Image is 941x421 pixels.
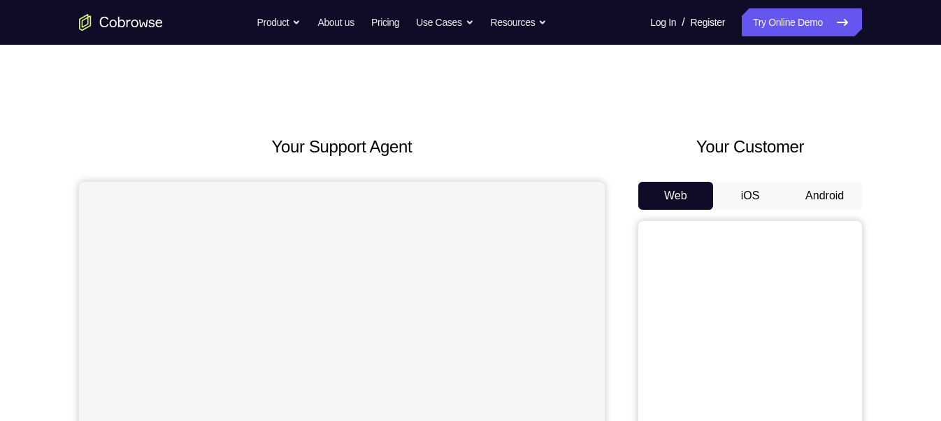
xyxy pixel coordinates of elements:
[257,8,301,36] button: Product
[650,8,676,36] a: Log In
[691,8,725,36] a: Register
[713,182,788,210] button: iOS
[682,14,684,31] span: /
[79,14,163,31] a: Go to the home page
[317,8,354,36] a: About us
[491,8,547,36] button: Resources
[638,182,713,210] button: Web
[742,8,862,36] a: Try Online Demo
[787,182,862,210] button: Android
[416,8,473,36] button: Use Cases
[79,134,605,159] h2: Your Support Agent
[638,134,862,159] h2: Your Customer
[371,8,399,36] a: Pricing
